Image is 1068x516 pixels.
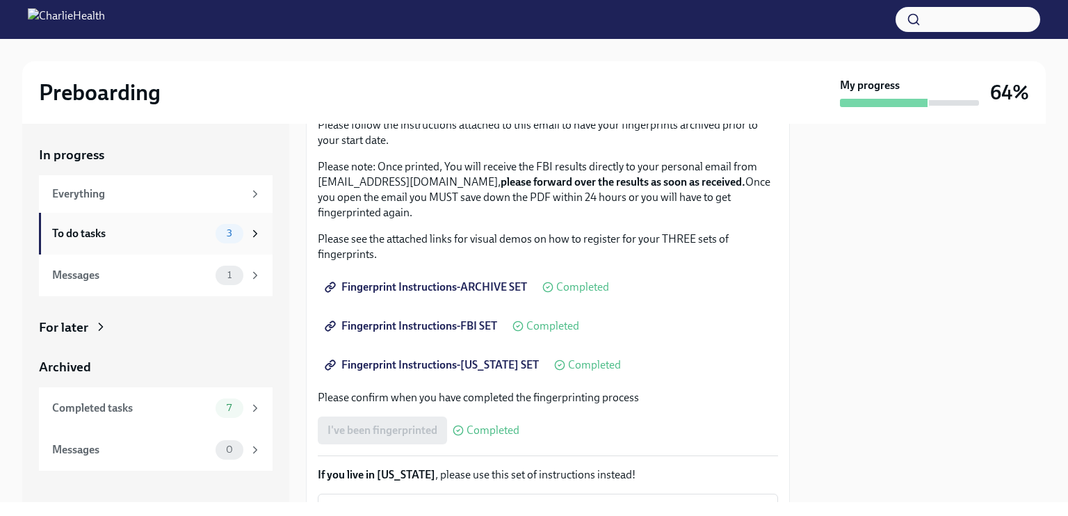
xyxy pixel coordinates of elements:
a: Fingerprint Instructions-[US_STATE] SET [318,351,549,379]
p: Please note: Once printed, You will receive the FBI results directly to your personal email from ... [318,159,778,220]
p: Please confirm when you have completed the fingerprinting process [318,390,778,405]
span: Fingerprint Instructions-ARCHIVE SET [327,280,527,294]
span: 3 [218,228,241,239]
h3: 64% [990,80,1029,105]
strong: If you live in [US_STATE] [318,468,435,481]
span: 1 [219,270,240,280]
span: Fingerprint Instructions-[US_STATE] SET [327,358,539,372]
span: Completed [556,282,609,293]
a: Messages0 [39,429,273,471]
p: , please use this set of instructions instead! [318,467,778,483]
strong: please forward over the results as soon as received. [501,175,745,188]
a: Fingerprint Instructions-ARCHIVE SET [318,273,537,301]
p: Please follow the instructions attached to this email to have your fingerprints archived prior to... [318,118,778,148]
img: CharlieHealth [28,8,105,31]
div: Everything [52,186,243,202]
div: Messages [52,442,210,458]
div: Completed tasks [52,401,210,416]
h2: Preboarding [39,79,161,106]
a: In progress [39,146,273,164]
a: Completed tasks7 [39,387,273,429]
a: For later [39,319,273,337]
span: 7 [218,403,240,413]
span: Completed [568,360,621,371]
span: 0 [218,444,241,455]
a: Everything [39,175,273,213]
div: Messages [52,268,210,283]
span: Completed [526,321,579,332]
div: For later [39,319,88,337]
p: Please see the attached links for visual demos on how to register for your THREE sets of fingerpr... [318,232,778,262]
div: To do tasks [52,226,210,241]
span: Fingerprint Instructions-FBI SET [327,319,497,333]
span: Completed [467,425,519,436]
a: To do tasks3 [39,213,273,255]
strong: My progress [840,78,900,93]
a: Messages1 [39,255,273,296]
a: Fingerprint Instructions-FBI SET [318,312,507,340]
a: Archived [39,358,273,376]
